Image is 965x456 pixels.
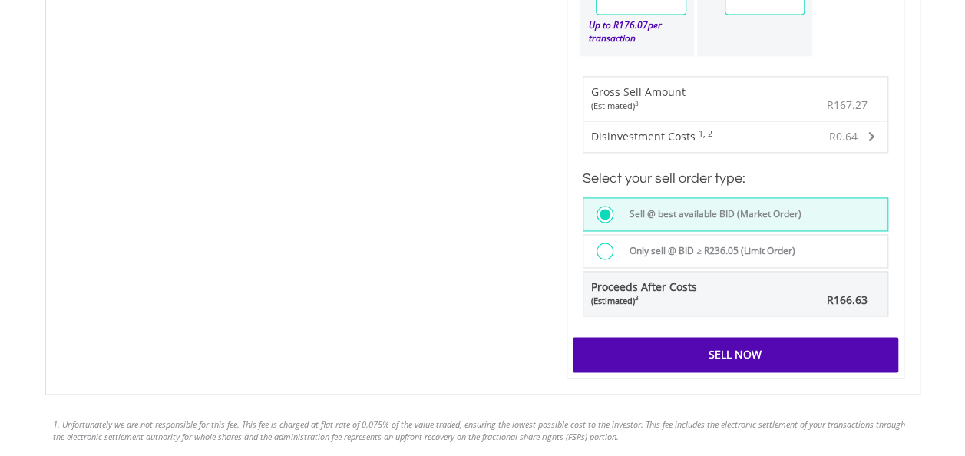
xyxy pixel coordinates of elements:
h3: Select your sell order type: [583,168,888,190]
span: R0.64 [829,129,858,144]
label: Sell @ best available BID (Market Order) [620,206,801,223]
span: R167.27 [827,97,868,112]
div: Sell Now [573,337,898,372]
span: R166.63 [827,292,868,307]
li: 1. Unfortunately we are not responsible for this fee. This fee is charged at flat rate of 0.075% ... [53,418,913,441]
sup: 3 [635,293,639,302]
span: Disinvestment Costs [591,129,696,144]
div: (Estimated) [591,100,686,112]
div: (Estimated) [591,295,697,307]
div: Up to R per transaction [580,15,687,48]
span: Proceeds After Costs [591,279,697,307]
label: Only sell @ BID ≥ R236.05 (Limit Order) [620,243,795,259]
sup: 1, 2 [699,128,712,139]
span: 176.07 [619,18,648,31]
div: Gross Sell Amount [591,84,686,112]
sup: 3 [635,99,639,107]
